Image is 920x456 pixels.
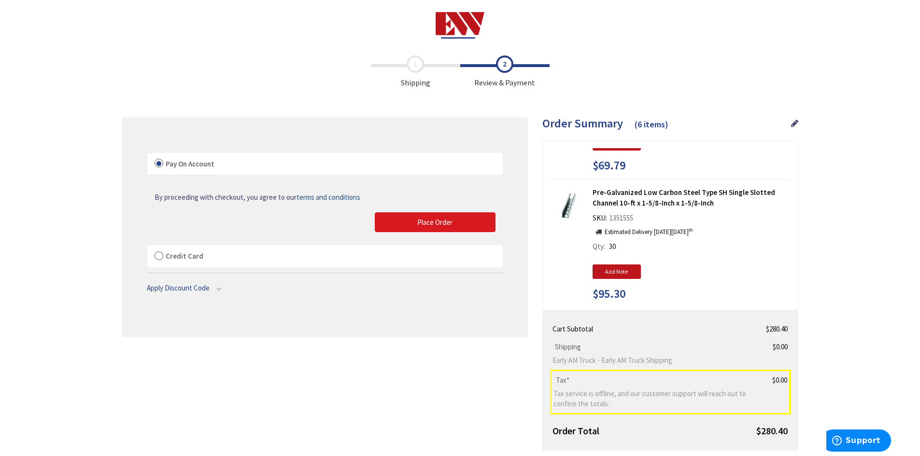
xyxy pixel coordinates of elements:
span: $95.30 [593,288,625,300]
span: Apply Discount Code [147,283,210,292]
span: (6 items) [635,119,668,130]
span: Shipping [371,55,460,88]
div: SKU: [593,213,636,226]
img: Pre-Galvanized Low Carbon Steel Type SH Single Slotted Channel 10-ft x 1-5/8-Inch x 1-5/8-Inch [554,191,584,221]
span: $280.40 [756,425,788,437]
span: Order Summary [542,116,623,131]
span: 1351555 [607,213,636,222]
span: Qty [593,242,604,251]
p: Estimated Delivery [DATE][DATE] [593,228,693,237]
span: Tax service is offline, and our customer support will reach out to confirm the totals. [553,388,749,409]
span: $0.00 [773,342,788,351]
strong: Pre-Galvanized Low Carbon Steel Type SH Single Slotted Channel 10-ft x 1-5/8-Inch x 1-5/8-Inch [593,187,791,208]
span: $280.40 [766,324,788,333]
strong: Order Total [552,425,599,437]
iframe: Opens a widget where you can find more information [826,429,891,454]
sup: th [689,227,693,233]
button: Place Order [375,212,495,233]
span: Pay On Account [166,159,214,168]
span: By proceeding with checkout, you agree to our [155,193,360,202]
img: Electrical Wholesalers, Inc. [436,12,484,39]
th: Cart Subtotal [551,320,752,338]
span: terms and conditions [297,193,360,202]
span: 30 [609,242,616,251]
span: $69.79 [593,159,625,172]
a: By proceeding with checkout, you agree to ourterms and conditions [155,192,360,202]
span: Credit Card [166,251,203,261]
span: Early AM Truck - Early AM Truck Shipping [552,355,749,365]
span: Review & Payment [460,55,550,88]
span: Place Order [417,218,453,227]
span: $0.00 [772,375,787,385]
span: Shipping [552,342,583,351]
